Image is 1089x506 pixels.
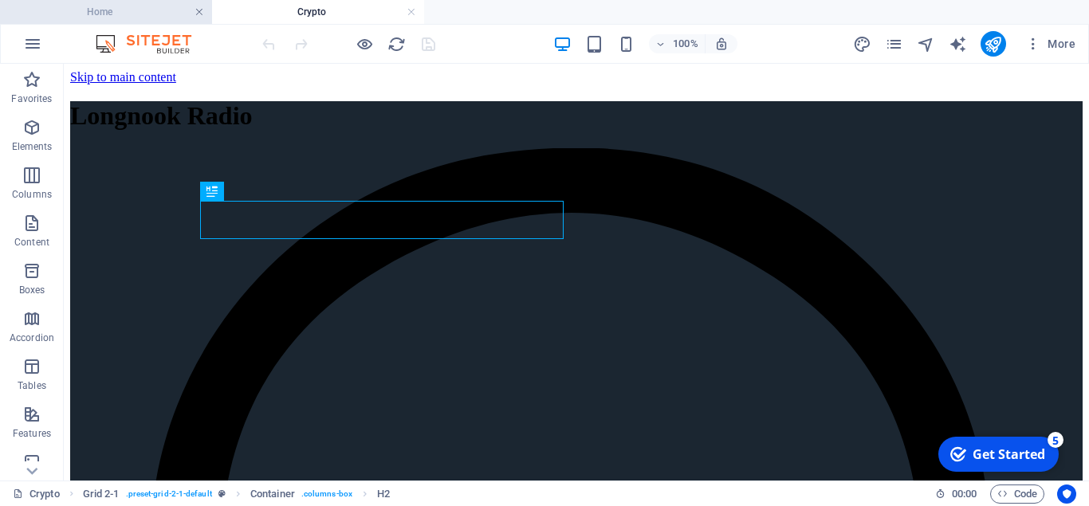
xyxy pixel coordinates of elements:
span: Code [997,484,1037,504]
p: Accordion [10,331,54,344]
h6: 100% [673,34,698,53]
button: More [1019,31,1082,57]
span: 00 00 [952,484,977,504]
span: Click to select. Double-click to edit [377,484,390,504]
a: Skip to main content [6,6,112,20]
i: AI Writer [949,35,967,53]
p: Features [13,427,51,440]
p: Elements [12,140,53,153]
i: Publish [984,35,1002,53]
div: 5 [118,2,134,18]
span: . columns-box [301,484,352,504]
nav: breadcrumb [83,484,391,504]
div: Get Started [43,15,116,33]
a: Click to cancel selection. Double-click to open Pages [13,484,60,504]
button: Click here to leave preview mode and continue editing [355,34,374,53]
button: publish [981,31,1006,57]
i: Design (Ctrl+Alt+Y) [853,35,871,53]
p: Favorites [11,92,52,105]
i: On resize automatically adjust zoom level to fit chosen device. [714,37,729,51]
button: design [853,34,872,53]
h6: Session time [935,484,977,504]
i: Navigator [917,35,935,53]
span: Click to select. Double-click to edit [83,484,120,504]
div: Get Started 5 items remaining, 0% complete [9,6,129,41]
i: This element is a customizable preset [218,489,226,498]
button: text_generator [949,34,968,53]
button: reload [387,34,406,53]
p: Tables [18,379,46,392]
span: More [1025,36,1075,52]
button: Code [990,484,1044,504]
i: Reload page [387,35,406,53]
i: Pages (Ctrl+Alt+S) [885,35,903,53]
h4: Crypto [212,3,424,21]
p: Columns [12,188,52,201]
span: . preset-grid-2-1-default [126,484,212,504]
p: Content [14,236,49,249]
span: Click to select. Double-click to edit [250,484,295,504]
button: Usercentrics [1057,484,1076,504]
button: navigator [917,34,936,53]
img: Editor Logo [92,34,211,53]
p: Boxes [19,284,45,296]
span: : [963,488,965,500]
button: 100% [649,34,706,53]
button: pages [885,34,904,53]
